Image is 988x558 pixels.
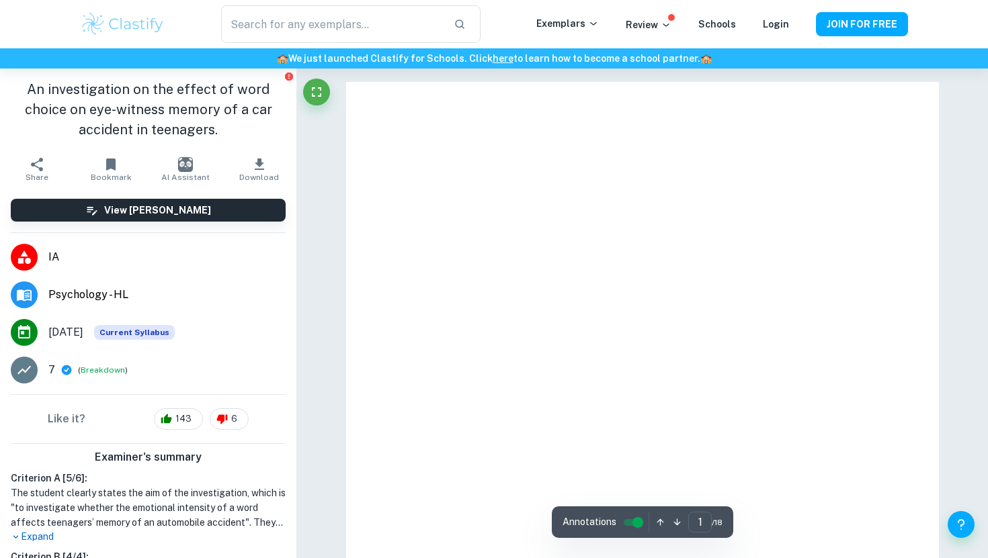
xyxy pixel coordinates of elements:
span: IA [48,249,286,265]
span: Current Syllabus [94,325,175,340]
div: This exemplar is based on the current syllabus. Feel free to refer to it for inspiration/ideas wh... [94,325,175,340]
button: Download [222,150,296,188]
input: Search for any exemplars... [221,5,443,43]
span: [DATE] [48,324,83,340]
h1: The student clearly states the aim of the investigation, which is "to investigate whether the emo... [11,485,286,530]
img: AI Assistant [178,157,193,172]
h6: Criterion A [ 5 / 6 ]: [11,471,286,485]
a: Schools [698,19,736,30]
span: 143 [168,412,199,426]
span: 🏫 [277,53,288,64]
button: AI Assistant [149,150,222,188]
a: Login [763,19,789,30]
span: 🏫 [700,53,712,64]
button: Report issue [284,71,294,81]
div: 143 [154,408,203,430]
span: Annotations [563,515,616,529]
h1: An investigation on the effect of word choice on eye-witness memory of a car accident in teenagers. [11,79,286,140]
div: 6 [210,408,249,430]
span: 6 [224,412,245,426]
span: Psychology - HL [48,287,286,303]
button: Fullscreen [303,79,330,105]
h6: View [PERSON_NAME] [104,203,211,218]
img: Clastify logo [80,11,165,38]
button: Help and Feedback [948,511,975,538]
a: here [493,53,513,64]
button: Breakdown [81,364,125,376]
span: ( ) [78,364,128,377]
span: Download [239,173,279,182]
p: Review [626,17,671,32]
p: 7 [48,362,55,378]
span: Bookmark [91,173,132,182]
span: Share [26,173,48,182]
span: / 18 [712,516,723,528]
h6: Examiner's summary [5,449,291,465]
p: Exemplars [536,16,599,31]
button: Bookmark [74,150,148,188]
h6: We just launched Clastify for Schools. Click to learn how to become a school partner. [3,51,985,66]
p: Expand [11,530,286,544]
button: View [PERSON_NAME] [11,199,286,222]
h6: Like it? [48,411,85,427]
button: JOIN FOR FREE [816,12,908,36]
span: AI Assistant [161,173,210,182]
